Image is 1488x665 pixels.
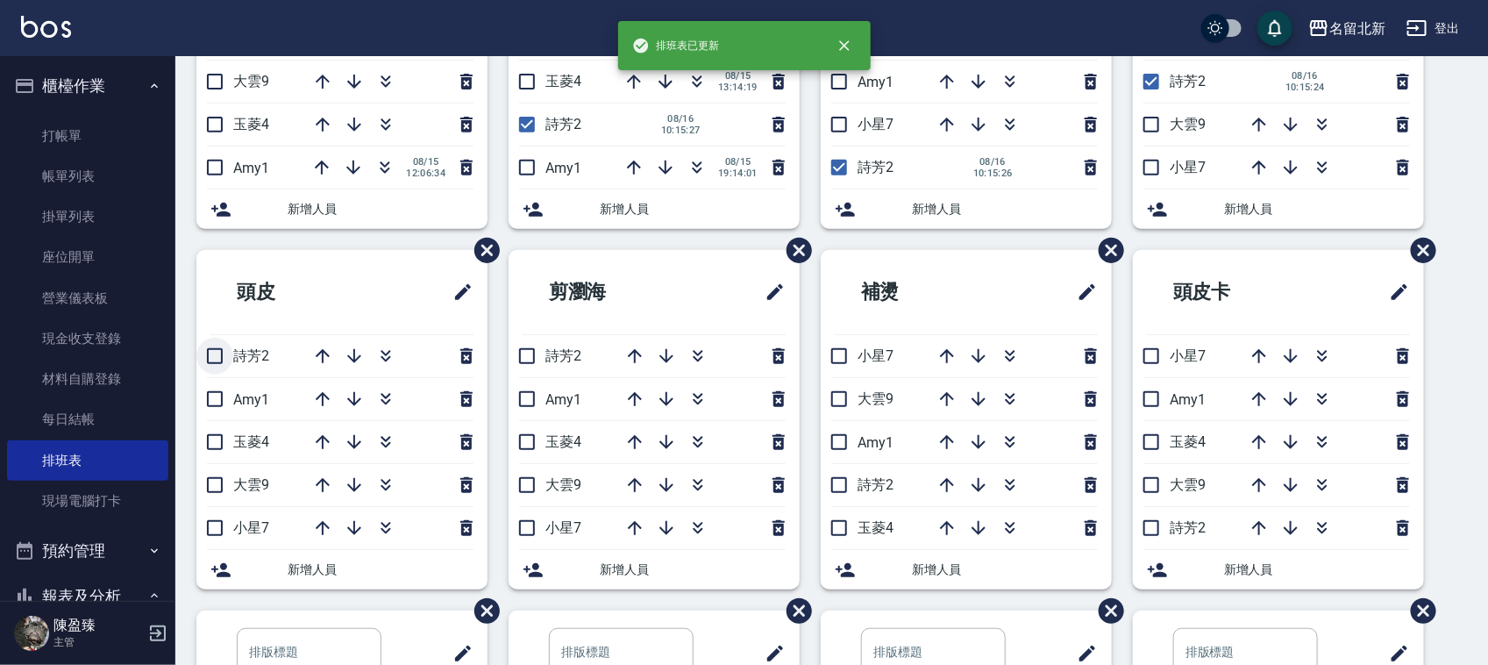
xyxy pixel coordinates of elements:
[858,159,894,175] span: 詩芳2
[233,73,269,89] span: 大雲9
[1147,261,1318,324] h2: 頭皮卡
[509,189,800,229] div: 新增人員
[858,519,894,536] span: 玉菱4
[825,26,864,65] button: close
[661,125,701,136] span: 10:15:27
[858,434,894,451] span: Amy1
[718,70,758,82] span: 08/15
[7,481,168,521] a: 現場電腦打卡
[442,271,473,313] span: 修改班表的標題
[973,156,1013,168] span: 08/16
[545,476,581,493] span: 大雲9
[21,16,71,38] img: Logo
[7,574,168,619] button: 報表及分析
[1398,585,1439,637] span: 刪除班表
[7,197,168,237] a: 掛單列表
[1086,225,1127,276] span: 刪除班表
[1170,519,1206,536] span: 詩芳2
[7,528,168,574] button: 預約管理
[718,156,758,168] span: 08/15
[1170,347,1206,364] span: 小星7
[233,116,269,132] span: 玉菱4
[53,617,143,634] h5: 陳盈臻
[196,189,488,229] div: 新增人員
[7,116,168,156] a: 打帳單
[545,160,581,176] span: Amy1
[545,519,581,536] span: 小星7
[233,391,269,408] span: Amy1
[7,237,168,277] a: 座位開單
[973,168,1013,179] span: 10:15:26
[53,634,143,650] p: 主管
[858,390,894,407] span: 大雲9
[545,347,581,364] span: 詩芳2
[858,476,894,493] span: 詩芳2
[545,116,581,132] span: 詩芳2
[1170,73,1206,89] span: 詩芳2
[288,200,473,218] span: 新增人員
[1170,476,1206,493] span: 大雲9
[545,433,581,450] span: 玉菱4
[7,359,168,399] a: 材料自購登錄
[210,261,372,324] h2: 頭皮
[196,550,488,590] div: 新增人員
[233,433,269,450] span: 玉菱4
[461,225,502,276] span: 刪除班表
[509,550,800,590] div: 新增人員
[1133,550,1424,590] div: 新增人員
[1086,585,1127,637] span: 刪除班表
[858,347,894,364] span: 小星7
[233,519,269,536] span: 小星7
[600,200,786,218] span: 新增人員
[7,156,168,197] a: 帳單列表
[1398,225,1439,276] span: 刪除班表
[1378,271,1410,313] span: 修改班表的標題
[600,561,786,579] span: 新增人員
[233,160,269,176] span: Amy1
[754,271,786,313] span: 修改班表的標題
[7,63,168,109] button: 櫃檯作業
[523,261,694,324] h2: 剪瀏海
[7,399,168,440] a: 每日結帳
[233,347,269,364] span: 詩芳2
[1170,116,1206,132] span: 大雲9
[233,476,269,493] span: 大雲9
[288,561,473,579] span: 新增人員
[912,561,1098,579] span: 新增人員
[1133,189,1424,229] div: 新增人員
[7,318,168,359] a: 現金收支登錄
[545,391,581,408] span: Amy1
[1224,561,1410,579] span: 新增人員
[1399,12,1467,45] button: 登出
[632,37,720,54] span: 排班表已更新
[7,440,168,481] a: 排班表
[406,156,445,168] span: 08/15
[661,113,701,125] span: 08/16
[858,74,894,90] span: Amy1
[718,82,758,93] span: 13:14:19
[1257,11,1292,46] button: save
[773,585,815,637] span: 刪除班表
[461,585,502,637] span: 刪除班表
[1066,271,1098,313] span: 修改班表的標題
[1170,159,1206,175] span: 小星7
[1285,82,1325,93] span: 10:15:24
[545,73,581,89] span: 玉菱4
[821,550,1112,590] div: 新增人員
[1224,200,1410,218] span: 新增人員
[1285,70,1325,82] span: 08/16
[821,189,1112,229] div: 新增人員
[773,225,815,276] span: 刪除班表
[858,116,894,132] span: 小星7
[1170,391,1206,408] span: Amy1
[835,261,996,324] h2: 補燙
[1301,11,1392,46] button: 名留北新
[718,168,758,179] span: 19:14:01
[1170,433,1206,450] span: 玉菱4
[14,616,49,651] img: Person
[406,168,445,179] span: 12:06:34
[1329,18,1385,39] div: 名留北新
[7,278,168,318] a: 營業儀表板
[912,200,1098,218] span: 新增人員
